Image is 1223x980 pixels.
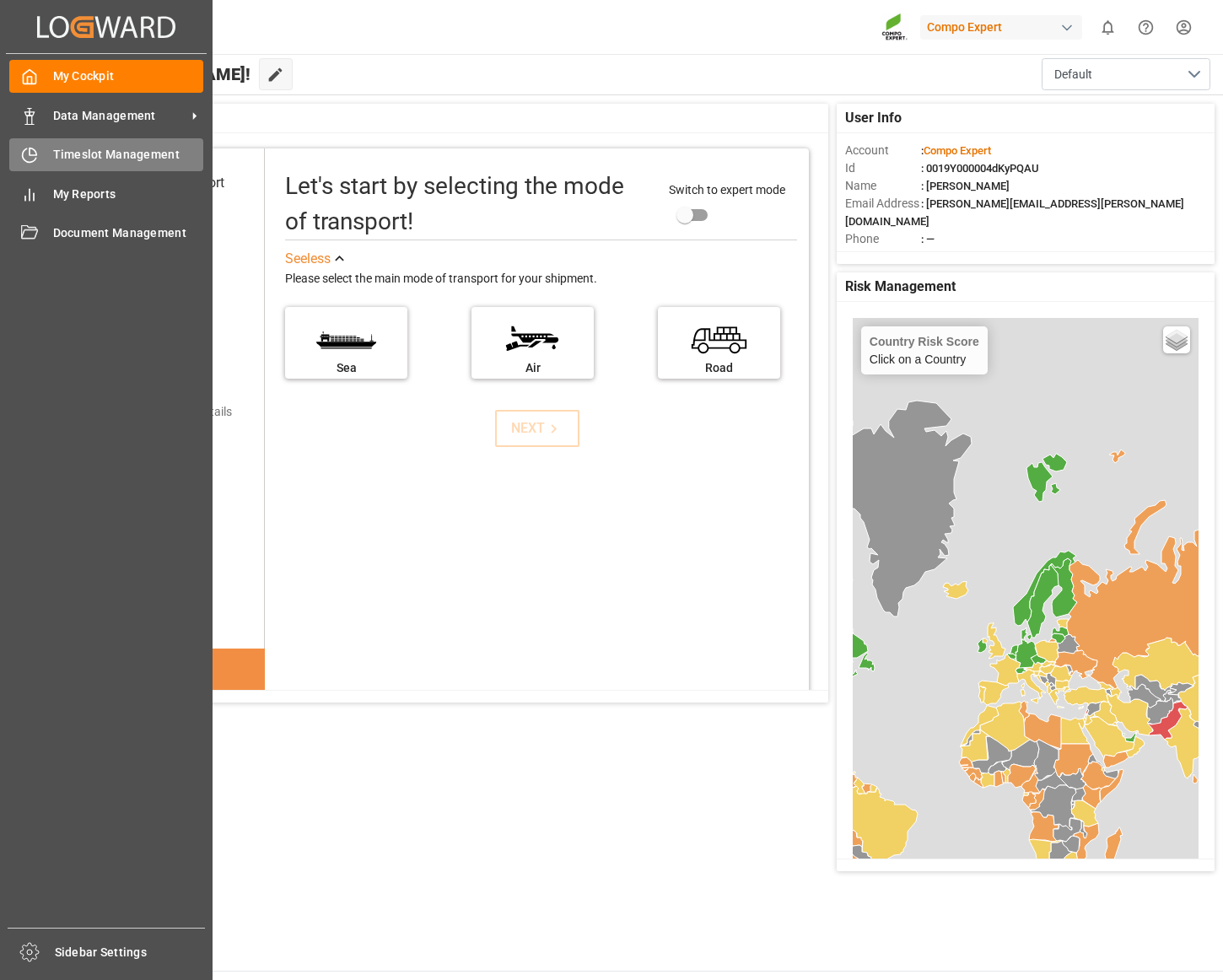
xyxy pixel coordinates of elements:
div: Let's start by selecting the mode of transport! [285,169,652,240]
div: Sea [294,359,399,377]
span: My Reports [53,186,204,203]
span: : [921,144,991,157]
span: My Cockpit [53,67,204,85]
a: Layers [1163,326,1190,353]
span: Compo Expert [924,144,991,157]
button: show 0 new notifications [1089,8,1127,46]
span: Hello [PERSON_NAME]! [69,58,251,90]
button: Help Center [1127,8,1165,46]
div: NEXT [511,418,563,439]
a: Timeslot Management [9,138,203,171]
span: : [PERSON_NAME] [921,180,1010,192]
div: Add shipping details [127,403,232,421]
a: My Reports [9,177,203,210]
div: Road [666,359,772,377]
span: Switch to expert mode [669,183,785,197]
span: : — [921,233,935,245]
span: Phone [845,230,921,248]
span: User Info [845,108,902,128]
button: open menu [1042,58,1210,90]
span: Email Address [845,195,921,213]
span: Sidebar Settings [55,944,206,961]
div: Please select the main mode of transport for your shipment. [285,269,797,289]
a: Document Management [9,217,203,250]
span: : [PERSON_NAME][EMAIL_ADDRESS][PERSON_NAME][DOMAIN_NAME] [845,197,1184,228]
div: Click on a Country [870,335,979,366]
button: NEXT [495,410,579,447]
img: Screenshot%202023-09-29%20at%2010.02.21.png_1712312052.png [881,13,908,42]
span: : 0019Y000004dKyPQAU [921,162,1039,175]
span: Risk Management [845,277,956,297]
span: : Shipper [921,250,963,263]
span: Default [1054,66,1092,83]
span: Id [845,159,921,177]
h4: Country Risk Score [870,335,979,348]
button: Compo Expert [920,11,1089,43]
div: Compo Expert [920,15,1082,40]
div: Air [480,359,585,377]
a: My Cockpit [9,60,203,93]
span: Document Management [53,224,204,242]
div: See less [285,249,331,269]
span: Timeslot Management [53,146,204,164]
span: Account [845,142,921,159]
span: Name [845,177,921,195]
span: Account Type [845,248,921,266]
span: Data Management [53,107,186,125]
